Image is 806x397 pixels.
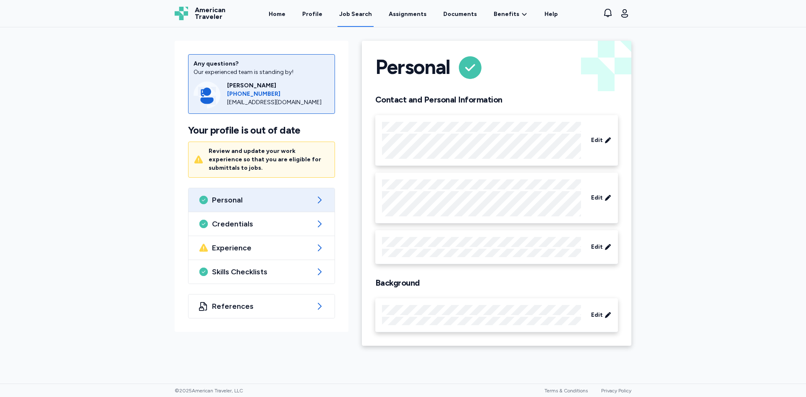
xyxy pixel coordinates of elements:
span: © 2025 American Traveler, LLC [175,387,243,394]
span: References [212,301,311,311]
a: Terms & Conditions [544,388,588,394]
span: Experience [212,243,311,253]
span: Edit [591,194,603,202]
h1: Your profile is out of date [188,124,335,137]
div: Edit [375,115,618,166]
span: Personal [212,195,311,205]
div: Any questions? [194,60,330,68]
img: Consultant [194,82,220,108]
a: Privacy Policy [601,388,631,394]
img: Logo [175,7,188,20]
a: [PHONE_NUMBER] [227,90,330,98]
div: Review and update your work experience so that you are eligible for submittals to jobs. [209,147,330,172]
div: [EMAIL_ADDRESS][DOMAIN_NAME] [227,98,330,107]
span: Skills Checklists [212,267,311,277]
div: Edit [375,298,618,332]
h2: Contact and Personal Information [375,95,618,105]
a: Job Search [338,1,374,27]
span: Edit [591,243,603,251]
h1: Personal [375,54,450,81]
a: Benefits [494,10,528,18]
span: Benefits [494,10,519,18]
span: Edit [591,136,603,145]
span: Credentials [212,219,311,229]
div: Edit [375,230,618,264]
div: Our experienced team is standing by! [194,68,330,76]
span: Edit [591,311,603,319]
h2: Background [375,278,618,288]
div: [PERSON_NAME] [227,82,330,90]
div: Job Search [339,10,372,18]
span: American Traveler [195,7,225,20]
div: Edit [375,173,618,223]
